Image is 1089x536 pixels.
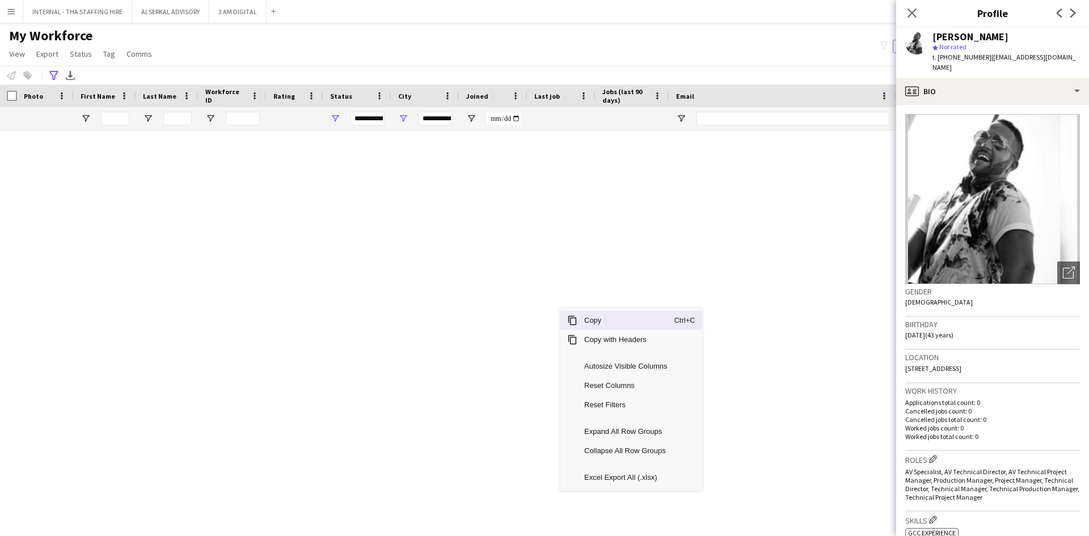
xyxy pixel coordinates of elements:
[577,311,674,330] span: Copy
[143,92,176,100] span: Last Name
[273,92,295,100] span: Rating
[99,47,120,61] a: Tag
[905,398,1080,407] p: Applications total count: 0
[205,113,216,124] button: Open Filter Menu
[143,113,153,124] button: Open Filter Menu
[1057,261,1080,284] div: Open photos pop-in
[577,376,674,395] span: Reset Columns
[905,352,1080,362] h3: Location
[577,468,674,487] span: Excel Export All (.xlsx)
[122,47,157,61] a: Comms
[330,113,340,124] button: Open Filter Menu
[398,113,408,124] button: Open Filter Menu
[676,92,694,100] span: Email
[9,49,25,59] span: View
[23,1,132,23] button: INTERNAL - THA STAFFING HIRE
[932,53,991,61] span: t. [PHONE_NUMBER]
[577,441,674,461] span: Collapse All Row Groups
[905,467,1079,501] span: AV Specialist, AV Technical Director, AV Technical Project Manager, Production Manager, Project M...
[674,311,698,330] span: Ctrl+C
[126,49,152,59] span: Comms
[487,112,521,125] input: Joined Filter Input
[534,92,560,100] span: Last job
[577,357,674,376] span: Autosize Visible Columns
[24,92,43,100] span: Photo
[905,114,1080,284] img: Crew avatar or photo
[577,395,674,415] span: Reset Filters
[163,112,192,125] input: Last Name Filter Input
[905,386,1080,396] h3: Work history
[560,307,702,491] div: Context Menu
[905,432,1080,441] p: Worked jobs total count: 0
[81,113,91,124] button: Open Filter Menu
[697,112,889,125] input: Email Filter Input
[466,113,476,124] button: Open Filter Menu
[132,1,209,23] button: ALSERKAL ADVISORY
[905,407,1080,415] p: Cancelled jobs count: 0
[905,514,1080,526] h3: Skills
[905,453,1080,465] h3: Roles
[330,92,352,100] span: Status
[905,286,1080,297] h3: Gender
[602,87,649,104] span: Jobs (last 90 days)
[896,6,1089,20] h3: Profile
[81,92,115,100] span: First Name
[905,364,961,373] span: [STREET_ADDRESS]
[226,112,260,125] input: Workforce ID Filter Input
[676,113,686,124] button: Open Filter Menu
[70,49,92,59] span: Status
[47,69,61,82] app-action-btn: Advanced filters
[5,47,29,61] a: View
[932,32,1008,42] div: [PERSON_NAME]
[905,298,973,306] span: [DEMOGRAPHIC_DATA]
[905,415,1080,424] p: Cancelled jobs total count: 0
[9,27,92,44] span: My Workforce
[905,424,1080,432] p: Worked jobs count: 0
[577,422,674,441] span: Expand All Row Groups
[905,319,1080,330] h3: Birthday
[64,69,77,82] app-action-btn: Export XLSX
[939,43,966,51] span: Not rated
[896,78,1089,105] div: Bio
[466,92,488,100] span: Joined
[65,47,96,61] a: Status
[398,92,411,100] span: City
[893,40,949,53] button: Everyone5,956
[101,112,129,125] input: First Name Filter Input
[103,49,115,59] span: Tag
[205,87,246,104] span: Workforce ID
[32,47,63,61] a: Export
[932,53,1076,71] span: | [EMAIL_ADDRESS][DOMAIN_NAME]
[36,49,58,59] span: Export
[209,1,267,23] button: 3 AM DIGITAL
[905,331,953,339] span: [DATE] (43 years)
[577,330,674,349] span: Copy with Headers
